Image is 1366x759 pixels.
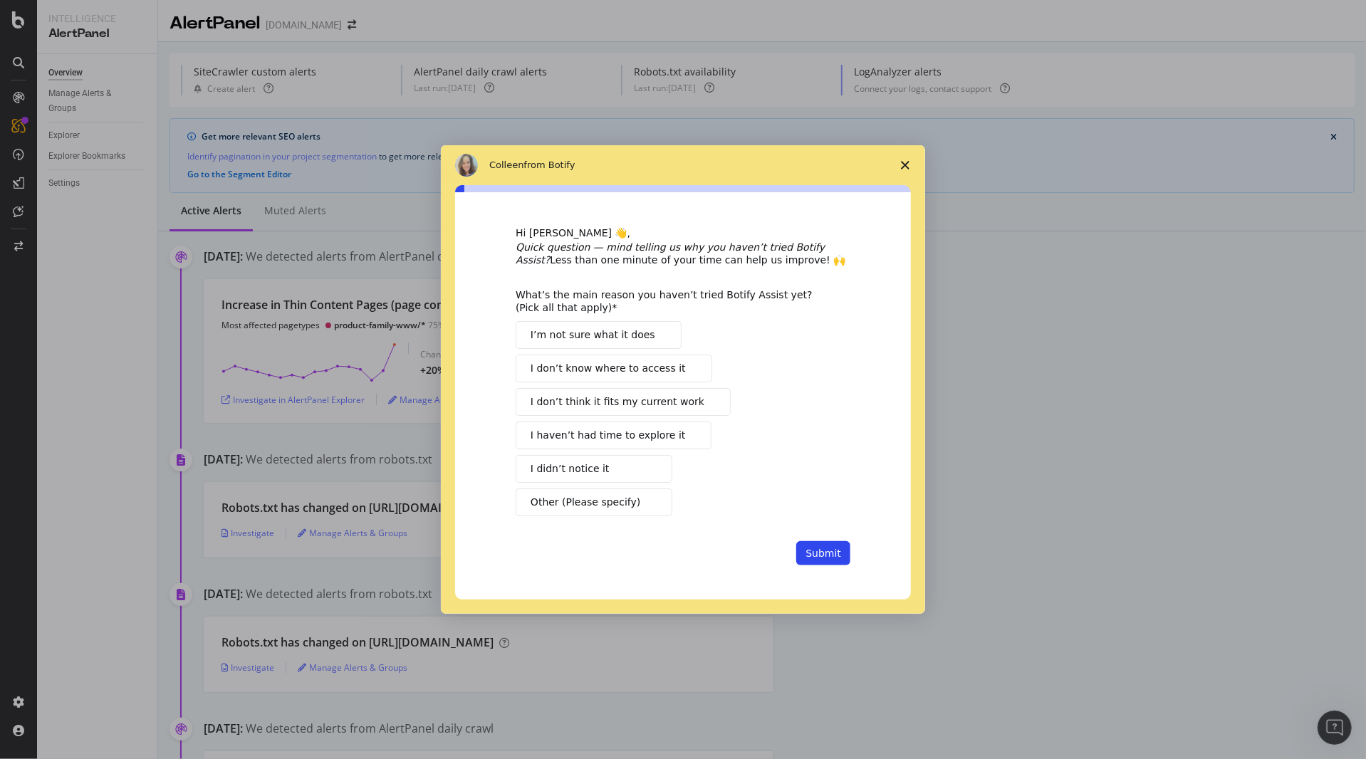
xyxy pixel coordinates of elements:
button: I’m not sure what it does [516,321,682,349]
div: What’s the main reason you haven’t tried Botify Assist yet? (Pick all that apply) [516,288,829,314]
span: I’m not sure what it does [531,328,655,342]
div: Hi [PERSON_NAME] 👋, [516,226,850,241]
button: I don’t know where to access it [516,355,712,382]
span: I didn’t notice it [531,461,609,476]
span: Close survey [885,145,925,185]
span: from Botify [524,159,575,170]
button: I didn’t notice it [516,455,672,483]
span: Other (Please specify) [531,495,640,510]
button: Submit [796,541,850,565]
img: Profile image for Colleen [455,154,478,177]
div: Less than one minute of your time can help us improve! 🙌 [516,241,850,266]
span: I don’t know where to access it [531,361,686,376]
button: I don’t think it fits my current work [516,388,731,416]
span: I don’t think it fits my current work [531,394,704,409]
span: Colleen [489,159,524,170]
button: I haven’t had time to explore it [516,422,711,449]
span: I haven’t had time to explore it [531,428,685,443]
button: Other (Please specify) [516,488,672,516]
i: Quick question — mind telling us why you haven’t tried Botify Assist? [516,241,825,266]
